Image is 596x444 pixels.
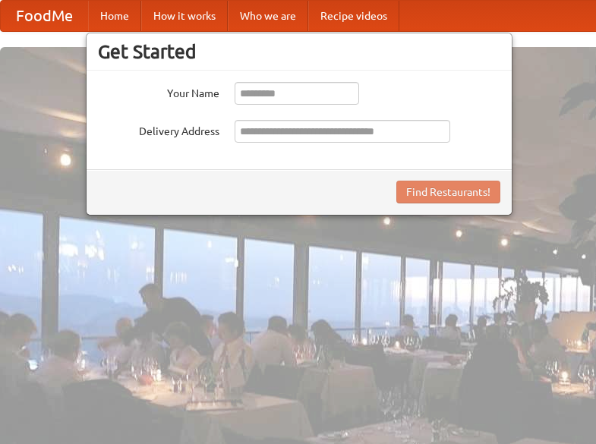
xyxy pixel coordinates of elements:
[98,120,219,139] label: Delivery Address
[228,1,308,31] a: Who we are
[1,1,88,31] a: FoodMe
[396,181,500,203] button: Find Restaurants!
[308,1,399,31] a: Recipe videos
[98,82,219,101] label: Your Name
[88,1,141,31] a: Home
[141,1,228,31] a: How it works
[98,40,500,63] h3: Get Started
